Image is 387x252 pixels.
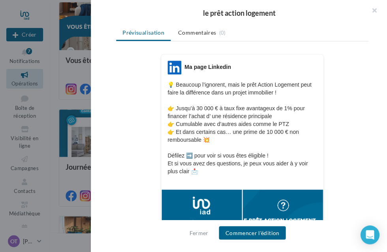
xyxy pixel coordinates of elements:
p: 💡 Beaucoup l’ignorent, mais le prêt Action Logement peut faire la différence dans un projet immob... [167,81,317,183]
span: Commentaires [178,29,216,37]
button: Commencer l'édition [219,226,286,239]
div: Ma page Linkedin [184,63,231,71]
div: le prêt action logement [103,9,374,17]
span: (0) [219,30,225,36]
button: Fermer [186,228,211,237]
div: Open Intercom Messenger [360,225,379,244]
